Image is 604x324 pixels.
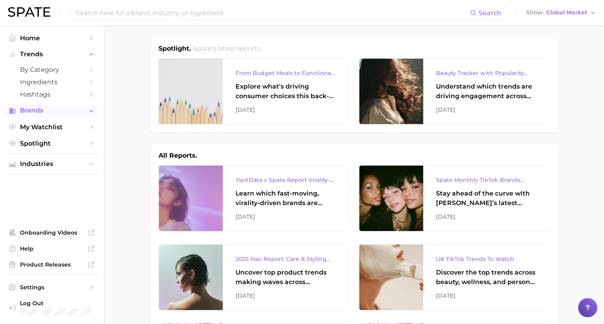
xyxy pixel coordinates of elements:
span: Settings [20,284,84,291]
span: My Watchlist [20,123,84,131]
span: Show [526,10,544,15]
span: Hashtags [20,91,84,98]
button: Industries [6,158,97,170]
span: Help [20,245,84,252]
div: Explore what’s driving consumer choices this back-to-school season From budget-friendly meals to ... [236,82,336,101]
span: Onboarding Videos [20,229,84,236]
h1: Spotlight. [158,44,191,53]
h2: Spate's latest reports. [193,44,261,53]
a: Product Releases [6,259,97,271]
span: Spotlight [20,140,84,147]
a: Home [6,32,97,44]
span: Log Out [20,300,91,307]
button: Trends [6,48,97,60]
span: Home [20,34,84,42]
div: Spate Monthly TikTok Brands Tracker [436,175,537,185]
a: 2025 Hair Report: Care & Styling ProductsUncover top product trends making waves across platforms... [158,244,349,310]
span: Ingredients [20,78,84,86]
a: Log out. Currently logged in with e-mail unhokang@lghnh.com. [6,297,97,318]
a: Hashtags [6,88,97,101]
div: [DATE] [236,212,336,221]
a: Onboarding Videos [6,227,97,239]
a: My Watchlist [6,121,97,133]
div: Learn which fast-moving, virality-driven brands are leading the pack, the risks of viral growth, ... [236,189,336,208]
a: Beauty Tracker with Popularity IndexUnderstand which trends are driving engagement across platfor... [359,58,550,124]
a: From Budget Meals to Functional Snacks: Food & Beverage Trends Shaping Consumer Behavior This Sch... [158,58,349,124]
img: SPATE [8,7,50,17]
div: UK TikTok Trends To Watch [436,254,537,264]
div: From Budget Meals to Functional Snacks: Food & Beverage Trends Shaping Consumer Behavior This Sch... [236,68,336,78]
div: YipitData x Spate Report Virality-Driven Brands Are Taking a Slice of the Beauty Pie [236,175,336,185]
div: 2025 Hair Report: Care & Styling Products [236,254,336,264]
div: Uncover top product trends making waves across platforms — along with key insights into benefits,... [236,268,336,287]
button: Brands [6,105,97,117]
h1: All Reports. [158,151,197,160]
div: Beauty Tracker with Popularity Index [436,68,537,78]
a: Spotlight [6,137,97,150]
div: [DATE] [436,105,537,115]
div: Understand which trends are driving engagement across platforms in the skin, hair, makeup, and fr... [436,82,537,101]
div: Stay ahead of the curve with [PERSON_NAME]’s latest monthly tracker, spotlighting the fastest-gro... [436,189,537,208]
span: Brands [20,107,84,114]
a: Ingredients [6,76,97,88]
span: Search [479,9,501,17]
div: [DATE] [436,212,537,221]
span: Global Market [546,10,587,15]
span: by Category [20,66,84,73]
a: UK TikTok Trends To WatchDiscover the top trends across beauty, wellness, and personal care on Ti... [359,244,550,310]
a: Spate Monthly TikTok Brands TrackerStay ahead of the curve with [PERSON_NAME]’s latest monthly tr... [359,165,550,231]
input: Search here for a brand, industry, or ingredient [75,6,470,20]
span: Industries [20,160,84,168]
a: YipitData x Spate Report Virality-Driven Brands Are Taking a Slice of the Beauty PieLearn which f... [158,165,349,231]
div: [DATE] [236,105,336,115]
a: Help [6,243,97,255]
div: [DATE] [436,291,537,300]
span: Product Releases [20,261,84,268]
a: by Category [6,63,97,76]
a: Settings [6,281,97,293]
div: Discover the top trends across beauty, wellness, and personal care on TikTok [GEOGRAPHIC_DATA]. [436,268,537,287]
span: Trends [20,51,84,58]
button: ShowGlobal Market [524,8,598,18]
div: [DATE] [236,291,336,300]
